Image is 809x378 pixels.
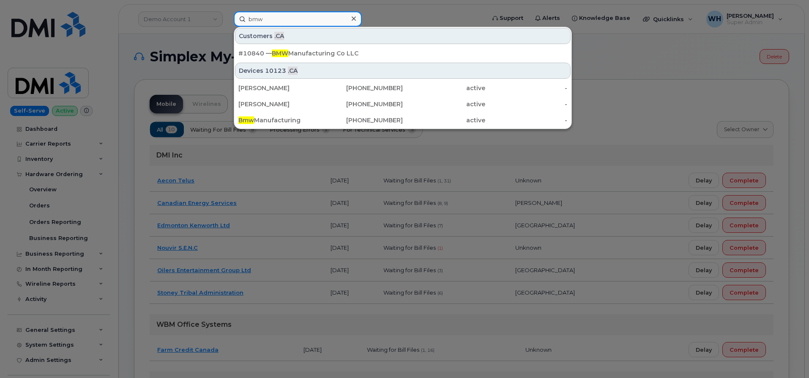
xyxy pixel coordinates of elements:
[265,66,286,75] span: 10123
[272,50,288,57] span: BMW
[321,116,403,124] div: [PHONE_NUMBER]
[235,63,571,79] div: Devices
[238,116,321,124] div: Manufacturing
[235,113,571,128] a: BmwManufacturing[PHONE_NUMBER]active-
[403,100,485,108] div: active
[485,100,568,108] div: -
[235,46,571,61] a: #10840 —BMWManufacturing Co LLC
[235,28,571,44] div: Customers
[238,100,321,108] div: [PERSON_NAME]
[235,80,571,96] a: [PERSON_NAME][PHONE_NUMBER]active-
[238,84,321,92] div: [PERSON_NAME]
[485,116,568,124] div: -
[274,32,284,40] span: .CA
[403,116,485,124] div: active
[485,84,568,92] div: -
[238,49,567,58] div: #10840 — Manufacturing Co LLC
[321,84,403,92] div: [PHONE_NUMBER]
[238,116,254,124] span: Bmw
[235,97,571,112] a: [PERSON_NAME][PHONE_NUMBER]active-
[321,100,403,108] div: [PHONE_NUMBER]
[288,66,298,75] span: .CA
[403,84,485,92] div: active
